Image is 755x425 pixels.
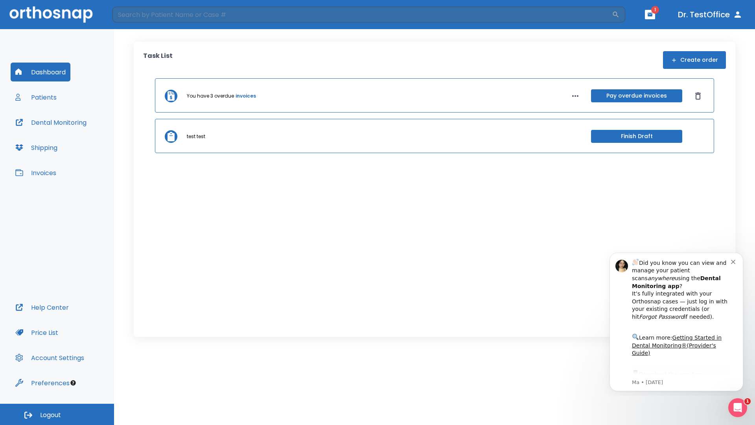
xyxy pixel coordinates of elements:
[11,348,89,367] button: Account Settings
[11,113,91,132] button: Dental Monitoring
[11,373,74,392] button: Preferences
[34,126,104,140] a: App Store
[663,51,726,69] button: Create order
[70,379,77,386] div: Tooltip anchor
[11,298,74,317] button: Help Center
[675,7,746,22] button: Dr. TestOffice
[728,398,747,417] iframe: Intercom live chat
[112,7,612,22] input: Search by Patient Name or Case #
[143,51,173,69] p: Task List
[187,133,205,140] p: test test
[11,138,62,157] button: Shipping
[187,92,234,100] p: You have 3 overdue
[34,124,133,164] div: Download the app: | ​ Let us know if you need help getting started!
[651,6,659,14] span: 1
[744,398,751,405] span: 1
[11,88,61,107] button: Patients
[598,246,755,396] iframe: Intercom notifications message
[40,411,61,419] span: Logout
[11,323,63,342] button: Price List
[34,133,133,140] p: Message from Ma, sent 8w ago
[11,63,70,81] button: Dashboard
[11,163,61,182] button: Invoices
[236,92,256,100] a: invoices
[591,130,682,143] button: Finish Draft
[133,12,140,18] button: Dismiss notification
[692,90,704,102] button: Dismiss
[9,6,93,22] img: Orthosnap
[591,89,682,102] button: Pay overdue invoices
